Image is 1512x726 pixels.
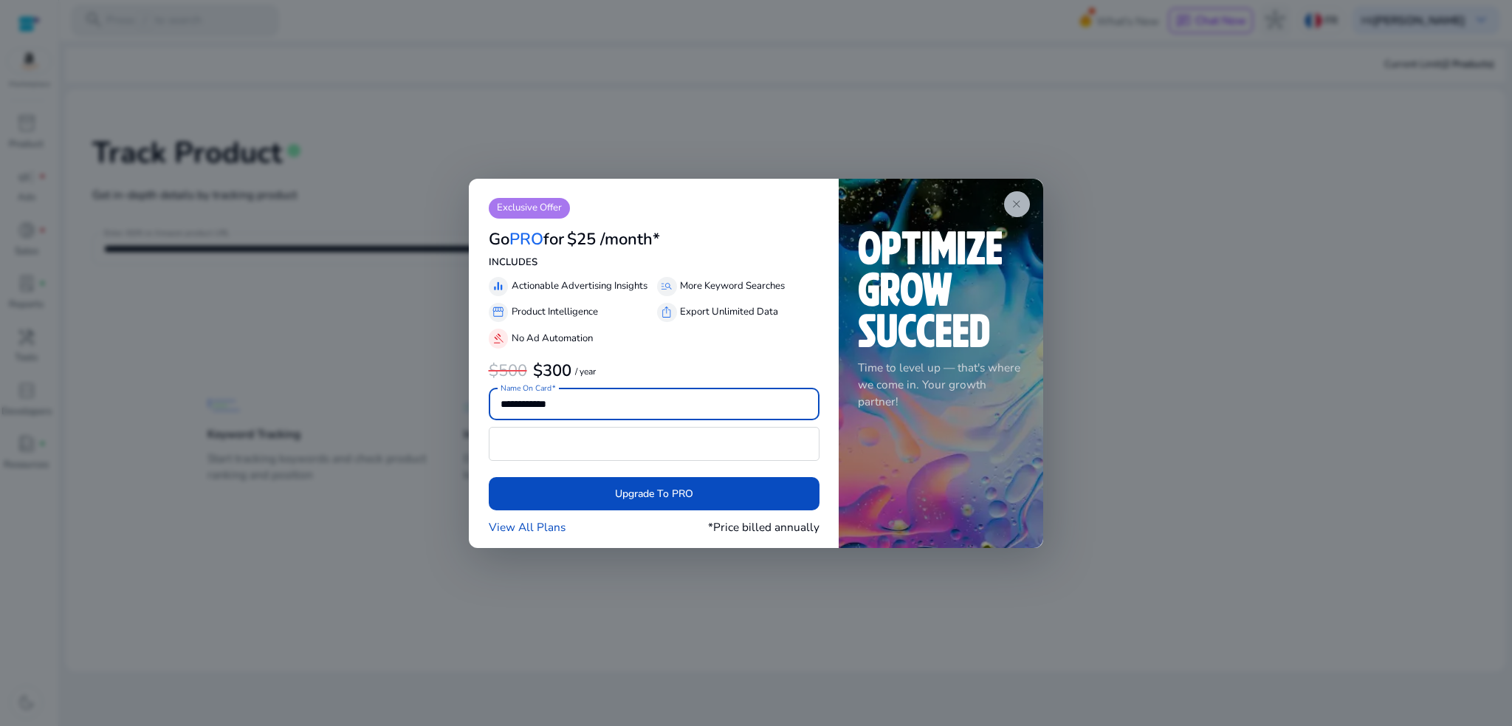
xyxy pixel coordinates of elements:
[489,256,819,270] p: INCLUDES
[489,361,527,380] h3: $500
[512,305,598,320] p: Product Intelligence
[489,518,566,535] a: View All Plans
[858,359,1023,410] p: Time to level up — that's where we come in. Your growth partner!
[680,279,785,294] p: More Keyword Searches
[492,332,505,346] span: gavel
[497,429,811,459] iframe: Secure card payment input frame
[489,230,564,249] h3: Go for
[512,332,593,346] p: No Ad Automation
[533,360,571,382] b: $300
[680,305,778,320] p: Export Unlimited Data
[489,477,819,510] button: Upgrade To PRO
[492,306,505,319] span: storefront
[489,198,570,219] p: Exclusive Offer
[501,383,551,393] mat-label: Name On Card
[567,230,660,249] h3: $25 /month*
[660,306,673,319] span: ios_share
[575,367,596,377] p: / year
[512,279,647,294] p: Actionable Advertising Insights
[660,280,673,293] span: manage_search
[615,486,693,501] span: Upgrade To PRO
[1010,198,1023,211] span: close
[708,518,819,535] p: *Price billed annually
[492,280,505,293] span: equalizer
[509,228,543,250] span: PRO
